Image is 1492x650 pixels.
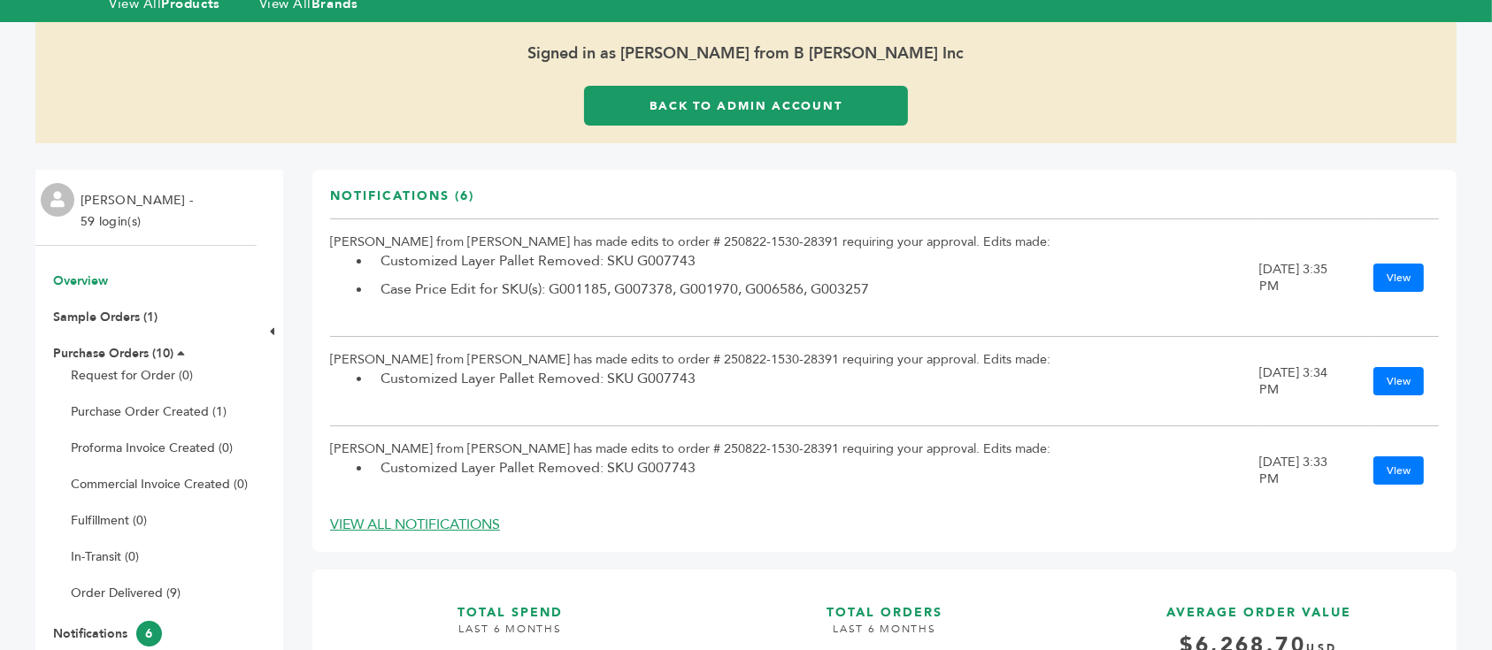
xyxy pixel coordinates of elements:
[1259,261,1330,294] div: [DATE] 3:35 PM
[1373,367,1424,395] a: View
[1373,264,1424,292] a: View
[1373,456,1424,485] a: View
[41,183,74,217] img: profile.png
[330,425,1259,515] td: [PERSON_NAME] from [PERSON_NAME] has made edits to order # 250822-1530-28391 requiring your appro...
[71,367,193,384] a: Request for Order (0)
[330,587,690,622] h3: TOTAL SPEND
[71,476,248,493] a: Commercial Invoice Created (0)
[330,187,474,218] h3: Notifications (6)
[53,345,173,362] a: Purchase Orders (10)
[704,622,1065,650] h4: LAST 6 MONTHS
[71,585,181,601] a: Order Delivered (9)
[35,22,1457,86] span: Signed in as [PERSON_NAME] from B [PERSON_NAME] Inc
[372,250,1259,271] li: Customized Layer Pallet Removed: SKU G007743
[53,625,162,642] a: Notifications6
[71,548,139,565] a: In-Transit (0)
[372,279,1259,300] li: Case Price Edit for SKU(s): G001185, G007378, G001970, G006586, G003257
[71,512,147,529] a: Fulfillment (0)
[71,440,233,456] a: Proforma Invoice Created (0)
[71,403,227,420] a: Purchase Order Created (1)
[372,457,1259,478] li: Customized Layer Pallet Removed: SKU G007743
[330,515,500,534] a: VIEW ALL NOTIFICATIONS
[330,336,1259,425] td: [PERSON_NAME] from [PERSON_NAME] has made edits to order # 250822-1530-28391 requiring your appro...
[53,309,158,325] a: Sample Orders (1)
[584,86,907,126] a: Back to Admin Account
[1259,364,1330,398] div: [DATE] 3:34 PM
[330,622,690,650] h4: LAST 6 MONTHS
[1259,454,1330,487] div: [DATE] 3:33 PM
[136,621,162,646] span: 6
[704,587,1065,622] h3: TOTAL ORDERS
[81,190,197,233] li: [PERSON_NAME] - 59 login(s)
[1079,587,1439,622] h3: AVERAGE ORDER VALUE
[330,218,1259,336] td: [PERSON_NAME] from [PERSON_NAME] has made edits to order # 250822-1530-28391 requiring your appro...
[53,272,108,289] a: Overview
[372,368,1259,389] li: Customized Layer Pallet Removed: SKU G007743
